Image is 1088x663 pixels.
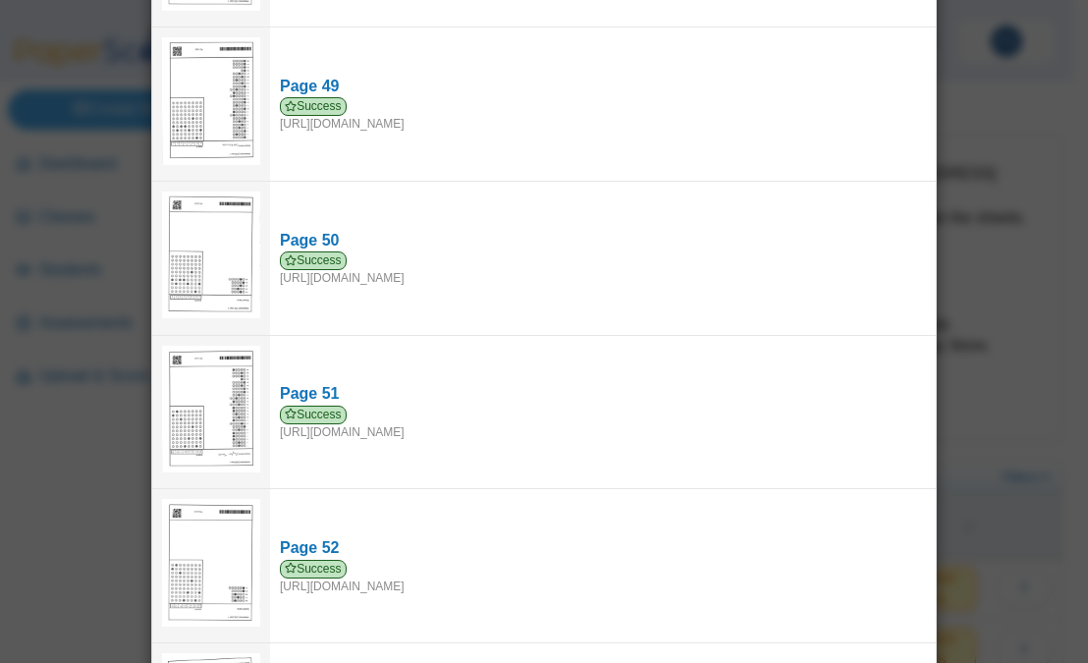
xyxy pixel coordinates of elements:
div: [URL][DOMAIN_NAME] [280,97,926,133]
span: Success [280,406,347,424]
div: [URL][DOMAIN_NAME] [280,406,926,441]
img: 3146217_SEPTEMBER_12_2025T0_55_24_464000000.jpeg [162,37,260,164]
div: Page 52 [280,537,926,559]
div: Page 50 [280,230,926,251]
a: Page 52 Success [URL][DOMAIN_NAME] [270,527,936,604]
div: [URL][DOMAIN_NAME] [280,251,926,287]
a: Page 50 Success [URL][DOMAIN_NAME] [270,220,936,297]
span: Success [280,251,347,270]
img: 3146214_SEPTEMBER_12_2025T0_54_26_125000000.jpeg [162,499,260,626]
a: Page 51 Success [URL][DOMAIN_NAME] [270,373,936,450]
div: Page 49 [280,76,926,97]
span: Success [280,97,347,116]
img: 3146217_SEPTEMBER_12_2025T0_54_28_488000000.jpeg [162,192,260,318]
div: Page 51 [280,383,926,405]
span: Success [280,560,347,579]
div: [URL][DOMAIN_NAME] [280,560,926,595]
img: 3146214_SEPTEMBER_12_2025T0_54_29_186000000.jpeg [162,346,260,472]
a: Page 49 Success [URL][DOMAIN_NAME] [270,66,936,142]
